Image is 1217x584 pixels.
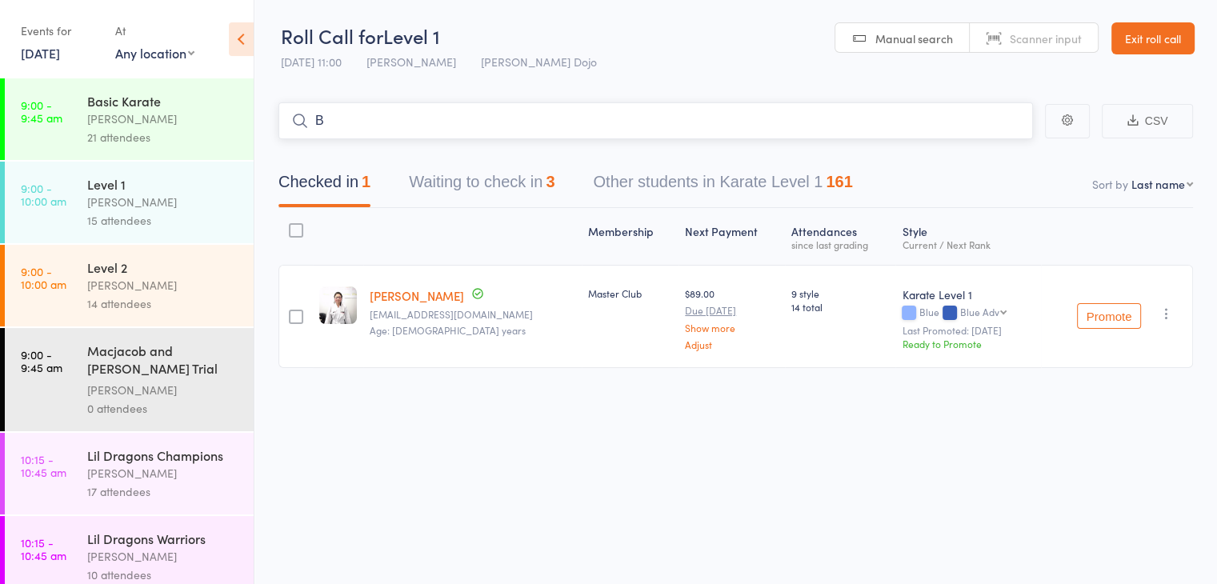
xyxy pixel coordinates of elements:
[281,54,342,70] span: [DATE] 11:00
[362,173,370,190] div: 1
[21,453,66,478] time: 10:15 - 10:45 am
[5,328,254,431] a: 9:00 -9:45 amMacjacob and [PERSON_NAME] Trial Class[PERSON_NAME]0 attendees
[593,165,852,207] button: Other students in Karate Level 1161
[281,22,383,49] span: Roll Call for
[278,102,1033,139] input: Search by name
[785,215,896,258] div: Atten­dances
[21,98,62,124] time: 9:00 - 9:45 am
[115,44,194,62] div: Any location
[87,294,240,313] div: 14 attendees
[1102,104,1193,138] button: CSV
[685,322,779,333] a: Show more
[826,173,852,190] div: 161
[87,110,240,128] div: [PERSON_NAME]
[87,566,240,584] div: 10 attendees
[685,305,779,316] small: Due [DATE]
[87,211,240,230] div: 15 attendees
[685,339,779,350] a: Adjust
[902,239,1035,250] div: Current / Next Rank
[1010,30,1082,46] span: Scanner input
[959,306,999,317] div: Blue Adv
[87,399,240,418] div: 0 attendees
[902,286,1035,302] div: Karate Level 1
[370,287,464,304] a: [PERSON_NAME]
[902,337,1035,350] div: Ready to Promote
[21,44,60,62] a: [DATE]
[582,215,679,258] div: Membership
[383,22,440,49] span: Level 1
[87,446,240,464] div: Lil Dragons Champions
[87,547,240,566] div: [PERSON_NAME]
[87,381,240,399] div: [PERSON_NAME]
[87,342,240,381] div: Macjacob and [PERSON_NAME] Trial Class
[5,433,254,514] a: 10:15 -10:45 amLil Dragons Champions[PERSON_NAME]17 attendees
[875,30,953,46] span: Manual search
[902,306,1035,320] div: Blue
[87,276,240,294] div: [PERSON_NAME]
[546,173,554,190] div: 3
[115,18,194,44] div: At
[409,165,554,207] button: Waiting to check in3
[278,165,370,207] button: Checked in1
[21,182,66,207] time: 9:00 - 10:00 am
[21,265,66,290] time: 9:00 - 10:00 am
[370,309,574,320] small: zjh2208@gmail.com
[87,464,240,482] div: [PERSON_NAME]
[87,258,240,276] div: Level 2
[87,193,240,211] div: [PERSON_NAME]
[87,92,240,110] div: Basic Karate
[1077,303,1141,329] button: Promote
[791,239,890,250] div: since last grading
[87,175,240,193] div: Level 1
[21,536,66,562] time: 10:15 - 10:45 am
[319,286,357,324] img: image1719010880.png
[370,323,526,337] span: Age: [DEMOGRAPHIC_DATA] years
[902,325,1035,336] small: Last Promoted: [DATE]
[685,286,779,350] div: $89.00
[588,286,672,300] div: Master Club
[1131,176,1185,192] div: Last name
[21,348,62,374] time: 9:00 - 9:45 am
[21,18,99,44] div: Events for
[87,482,240,501] div: 17 attendees
[895,215,1041,258] div: Style
[679,215,785,258] div: Next Payment
[1092,176,1128,192] label: Sort by
[481,54,597,70] span: [PERSON_NAME] Dojo
[5,245,254,326] a: 9:00 -10:00 amLevel 2[PERSON_NAME]14 attendees
[366,54,456,70] span: [PERSON_NAME]
[87,530,240,547] div: Lil Dragons Warriors
[791,286,890,300] span: 9 style
[1111,22,1195,54] a: Exit roll call
[5,162,254,243] a: 9:00 -10:00 amLevel 1[PERSON_NAME]15 attendees
[5,78,254,160] a: 9:00 -9:45 amBasic Karate[PERSON_NAME]21 attendees
[87,128,240,146] div: 21 attendees
[791,300,890,314] span: 14 total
